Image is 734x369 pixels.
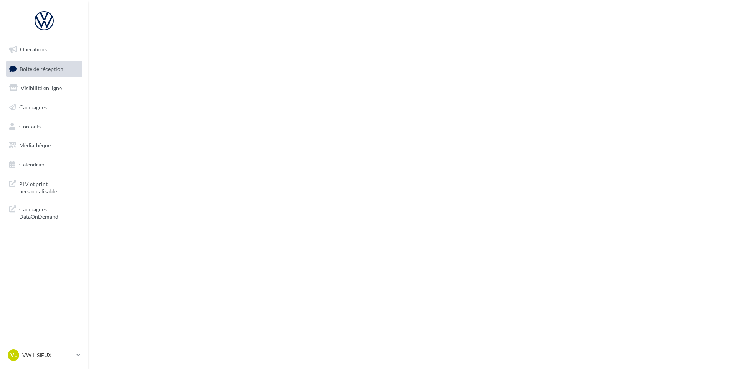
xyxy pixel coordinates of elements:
span: Boîte de réception [20,65,63,72]
span: PLV et print personnalisable [19,179,79,195]
a: PLV et print personnalisable [5,176,84,198]
span: Contacts [19,123,41,129]
a: Campagnes DataOnDemand [5,201,84,224]
span: Campagnes [19,104,47,110]
a: Opérations [5,41,84,58]
a: Contacts [5,119,84,135]
p: VW LISIEUX [22,351,73,359]
span: Visibilité en ligne [21,85,62,91]
span: VL [10,351,17,359]
span: Médiathèque [19,142,51,148]
span: Calendrier [19,161,45,168]
a: Visibilité en ligne [5,80,84,96]
a: Boîte de réception [5,61,84,77]
span: Campagnes DataOnDemand [19,204,79,221]
span: Opérations [20,46,47,53]
a: Médiathèque [5,137,84,153]
a: Calendrier [5,156,84,173]
a: VL VW LISIEUX [6,348,82,362]
a: Campagnes [5,99,84,115]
